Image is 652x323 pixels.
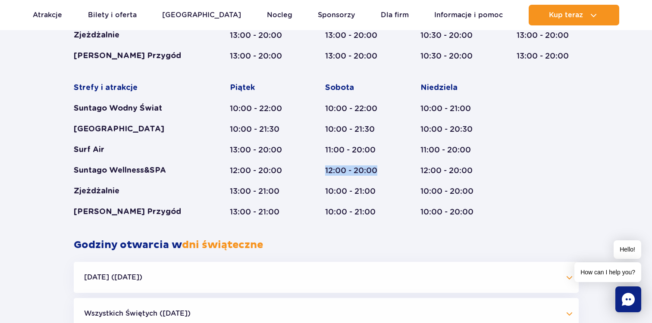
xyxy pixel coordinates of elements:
div: 10:00 - 20:30 [420,124,483,134]
div: [PERSON_NAME] Przygód [74,207,197,217]
div: 13:00 - 20:00 [325,51,387,61]
button: [DATE] ([DATE]) [74,262,579,293]
div: [PERSON_NAME] Przygód [74,51,197,61]
div: Suntago Wellness&SPA [74,165,197,176]
a: Nocleg [267,5,292,25]
div: 11:00 - 20:00 [420,145,483,155]
div: 12:00 - 20:00 [420,165,483,176]
a: [GEOGRAPHIC_DATA] [162,5,241,25]
div: 13:00 - 20:00 [517,51,579,61]
div: 13:00 - 20:00 [230,145,292,155]
div: Piątek [230,83,292,93]
div: Strefy i atrakcje [74,83,197,93]
div: 10:00 - 21:30 [230,124,292,134]
div: 13:00 - 21:00 [230,207,292,217]
div: 10:00 - 21:00 [325,207,387,217]
div: Zjeżdżalnie [74,186,197,196]
div: 11:00 - 20:00 [325,145,387,155]
div: 10:00 - 22:00 [325,103,387,114]
div: 13:00 - 20:00 [230,51,292,61]
div: 13:00 - 20:00 [230,30,292,40]
div: 10:00 - 20:00 [420,186,483,196]
div: 10:30 - 20:00 [420,51,483,61]
div: Sobota [325,83,387,93]
span: Kup teraz [549,11,583,19]
div: 10:00 - 22:00 [230,103,292,114]
a: Sponsorzy [318,5,355,25]
button: Kup teraz [529,5,619,25]
div: 12:00 - 20:00 [230,165,292,176]
div: 13:00 - 20:00 [325,30,387,40]
div: 10:00 - 21:30 [325,124,387,134]
a: Informacje i pomoc [434,5,503,25]
div: 12:00 - 20:00 [325,165,387,176]
div: 10:30 - 20:00 [420,30,483,40]
div: 13:00 - 21:00 [230,186,292,196]
a: Dla firm [381,5,409,25]
div: 10:00 - 20:00 [420,207,483,217]
div: Niedziela [420,83,483,93]
div: Suntago Wodny Świat [74,103,197,114]
div: Zjeżdżalnie [74,30,197,40]
div: 10:00 - 21:00 [325,186,387,196]
a: Atrakcje [33,5,62,25]
a: Bilety i oferta [88,5,137,25]
div: Chat [615,286,641,312]
span: How can I help you? [574,262,641,282]
span: dni świąteczne [182,239,263,252]
div: 13:00 - 20:00 [517,30,579,40]
div: 10:00 - 21:00 [420,103,483,114]
div: Surf Air [74,145,197,155]
div: [GEOGRAPHIC_DATA] [74,124,197,134]
span: Hello! [614,240,641,259]
h2: Godziny otwarcia w [74,239,579,252]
